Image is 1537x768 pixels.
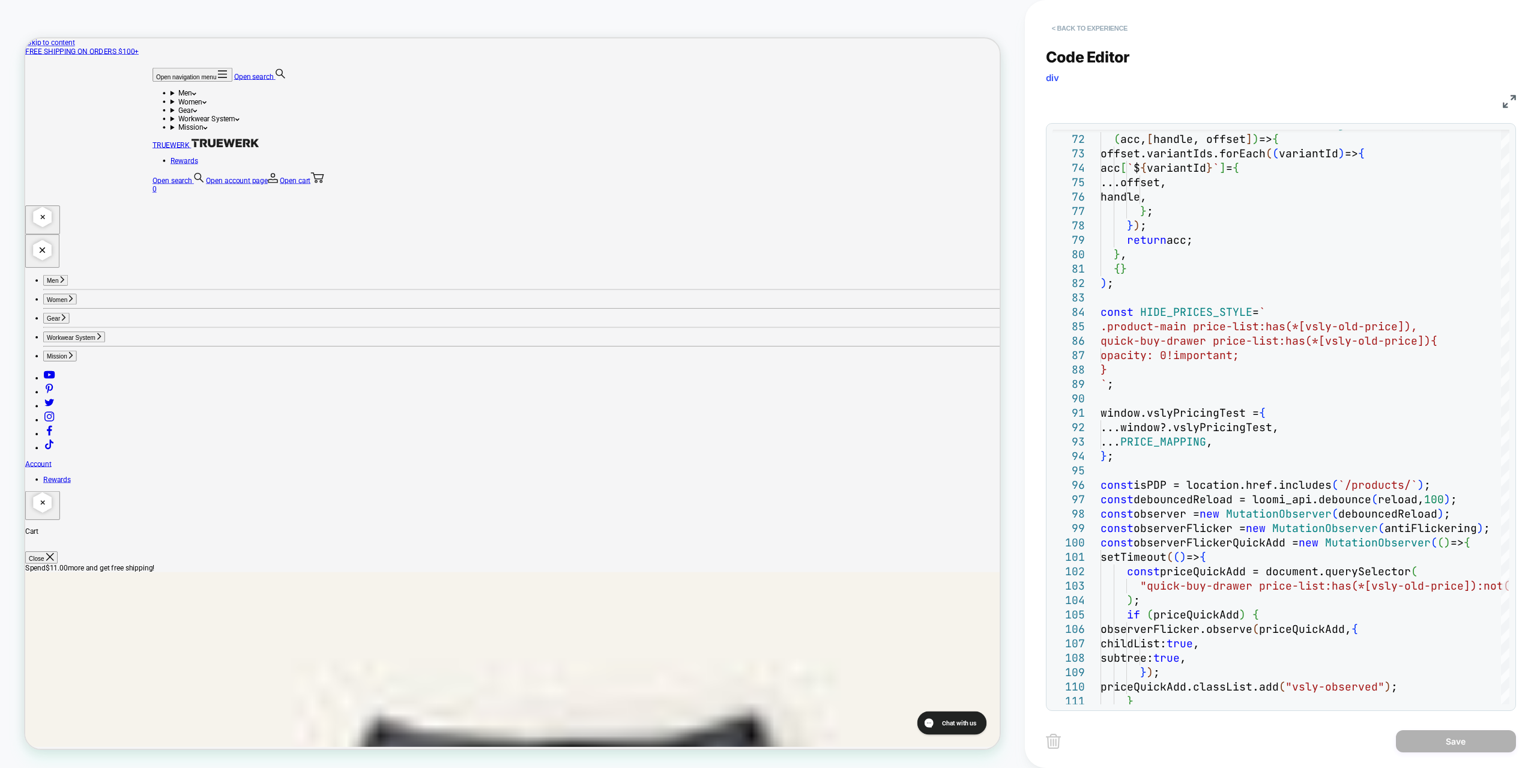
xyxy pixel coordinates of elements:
[170,136,219,148] span: TRUEWERK
[1052,392,1085,406] div: 90
[1153,651,1180,665] span: true
[1252,305,1259,319] span: =
[1052,319,1085,334] div: 85
[1047,94,1102,109] div: JS
[1134,593,1140,607] span: ;
[1246,521,1266,535] span: new
[1140,305,1252,319] span: HIDE_PRICES_STYLE
[279,45,331,56] span: Open search
[1052,564,1085,579] div: 102
[1431,334,1437,348] span: {
[1259,406,1266,420] span: {
[1272,521,1378,535] span: MutationObserver
[1246,132,1252,146] span: ]
[1052,276,1085,291] div: 82
[1101,636,1167,650] span: childList:
[1052,579,1085,593] div: 103
[170,39,276,58] button: Open navigation menu
[1391,680,1398,694] span: ;
[1052,680,1085,694] div: 110
[1444,536,1451,549] span: )
[1213,161,1219,175] span: `
[1127,564,1160,578] span: const
[1046,19,1134,38] button: < Back to experience
[24,340,68,355] button: Women
[1140,161,1147,175] span: {
[1052,147,1085,161] div: 73
[1052,550,1085,564] div: 101
[1252,622,1259,636] span: (
[1167,636,1193,650] span: true
[1226,161,1233,175] span: =
[29,395,94,404] span: Workwear System
[1345,147,1358,160] span: =>
[1477,521,1484,535] span: )
[1180,651,1186,665] span: ,
[1052,406,1085,420] div: 91
[6,4,98,35] button: Open gorgias live chat
[1411,564,1418,578] span: (
[1147,608,1153,621] span: (
[1140,579,1470,593] span: "quick-buy-drawer price-list:has(*[vsly-old-price]
[1200,550,1206,564] span: {
[1351,622,1358,636] span: {
[1385,521,1477,535] span: antiFlickering
[24,485,40,496] a: Follow on Twitter
[1371,492,1378,506] span: (
[1052,377,1085,392] div: 89
[27,700,56,712] span: $11.00
[1153,665,1160,679] span: ;
[170,184,223,195] span: Open search
[1052,262,1085,276] div: 81
[1127,593,1134,607] span: )
[1424,492,1444,506] span: 100
[170,184,239,195] a: Open search
[24,391,106,405] button: Workwear System
[1107,276,1114,290] span: ;
[1101,276,1107,290] span: )
[1206,435,1213,449] span: ,
[1200,507,1219,521] span: new
[1279,680,1285,694] span: (
[1101,147,1266,160] span: offset.variantIds.forEach
[1252,132,1259,146] span: )
[194,79,1131,90] summary: Women
[1325,536,1431,549] span: MutationObserver
[1052,536,1085,550] div: 100
[194,67,1131,79] summary: Men
[1134,492,1371,506] span: debouncedReload = loomi_api.debounce
[1127,608,1140,621] span: if
[1052,608,1085,622] div: 105
[1180,550,1186,564] span: )
[1101,363,1107,376] span: }
[1444,507,1451,521] span: ;
[1484,521,1490,535] span: ;
[1338,507,1437,521] span: debouncedReload
[1101,175,1167,189] span: ...offset,
[1052,636,1085,651] div: 107
[567,9,614,28] span: Theme: MAIN
[1134,161,1140,175] span: $
[24,503,40,515] a: Follow on Instagram
[1140,204,1147,218] span: }
[1226,507,1332,521] span: MutationObserver
[1114,247,1120,261] span: }
[1107,377,1114,391] span: ;
[1418,478,1424,492] span: )
[1046,72,1059,83] span: div
[1052,694,1085,709] div: 111
[1046,48,1130,66] span: Code Editor
[1052,247,1085,262] div: 80
[1101,521,1134,535] span: const
[1186,550,1200,564] span: =>
[1134,478,1332,492] span: isPDP = location.href.includes
[1259,132,1272,146] span: =>
[1127,694,1134,708] span: }
[1052,175,1085,190] div: 75
[1437,507,1444,521] span: )
[1193,636,1200,650] span: ,
[24,540,40,552] a: Follow on TikTok
[1101,334,1431,348] span: quick-buy-drawer price-list:has(*[vsly-old-price])
[1052,334,1085,348] div: 86
[1101,377,1107,391] span: `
